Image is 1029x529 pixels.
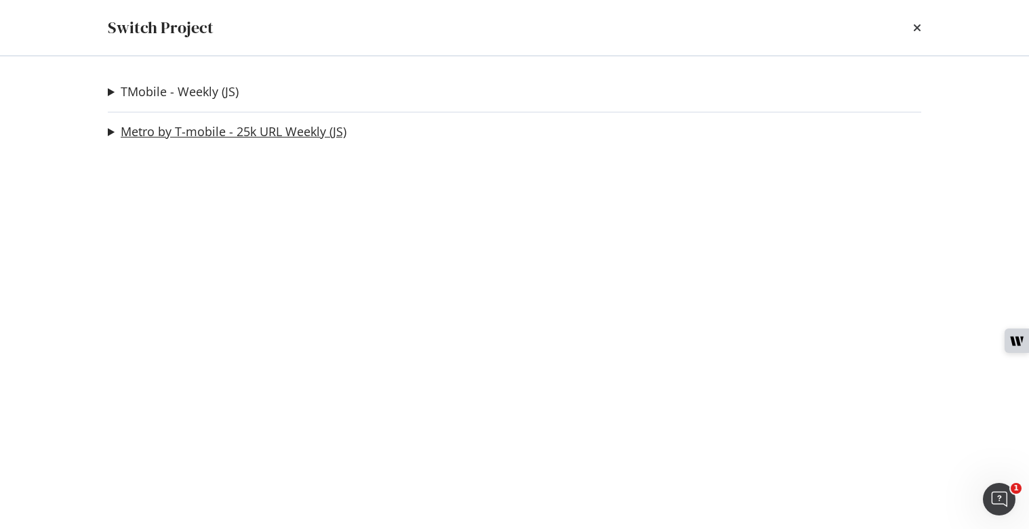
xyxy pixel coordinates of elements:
[121,85,239,99] a: TMobile - Weekly (JS)
[913,16,921,39] div: times
[983,483,1015,515] iframe: Intercom live chat
[1011,483,1022,494] span: 1
[108,83,239,101] summary: TMobile - Weekly (JS)
[108,123,346,141] summary: Metro by T-mobile - 25k URL Weekly (JS)
[121,125,346,139] a: Metro by T-mobile - 25k URL Weekly (JS)
[108,16,214,39] div: Switch Project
